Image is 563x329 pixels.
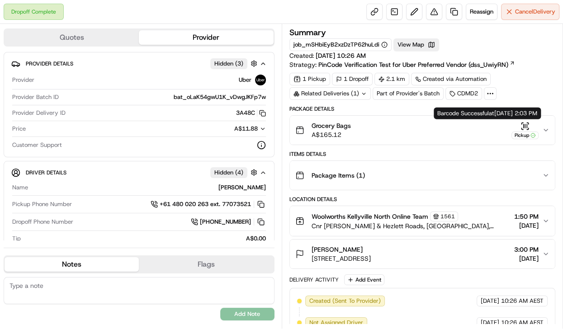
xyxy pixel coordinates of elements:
div: Barcode Successful [434,108,541,119]
div: Related Deliveries (1) [289,87,371,100]
span: API Documentation [85,131,145,140]
div: A$0.00 [24,235,266,243]
div: Package Details [289,105,556,113]
span: Provider [12,76,34,84]
span: 1:50 PM [514,212,539,221]
span: A$165.12 [312,130,351,139]
span: Reassign [470,8,493,16]
button: Provider DetailsHidden (3) [11,56,267,71]
span: Hidden ( 4 ) [214,169,243,177]
span: Price [12,125,26,133]
button: Hidden (4) [210,167,260,178]
img: 1736555255976-a54dd68f-1ca7-489b-9aae-adbdc363a1c4 [9,86,25,103]
span: +61 480 020 263 ext. 77073521 [160,200,251,208]
button: CancelDelivery [501,4,559,20]
span: 3:00 PM [514,245,539,254]
button: +61 480 020 263 ext. 77073521 [151,199,266,209]
span: Grocery Bags [312,121,351,130]
span: [PHONE_NUMBER] [200,218,251,226]
span: 10:26 AM AEST [501,319,544,327]
span: A$11.88 [234,125,258,132]
span: Woolworths Kellyville North Online Team [312,212,428,221]
div: We're available if you need us! [31,95,114,103]
span: [PERSON_NAME] [312,245,363,254]
div: 📗 [9,132,16,139]
div: 2.1 km [374,73,409,85]
div: Location Details [289,196,556,203]
input: Got a question? Start typing here... [24,58,163,68]
a: Created via Automation [411,73,491,85]
span: Cnr [PERSON_NAME] & Hezlett Roads, [GEOGRAPHIC_DATA], [GEOGRAPHIC_DATA] [312,221,511,230]
span: [DATE] [481,319,499,327]
button: Pickup [511,122,539,139]
span: Provider Delivery ID [12,109,66,117]
button: Add Event [344,274,384,285]
div: Pickup [511,132,539,139]
p: Welcome 👋 [9,36,165,51]
span: Created (Sent To Provider) [309,297,381,305]
span: Driver Details [26,169,66,176]
a: [PHONE_NUMBER] [191,217,266,227]
button: Grocery BagsA$165.12Pickup [290,116,555,145]
span: Name [12,183,28,192]
div: 💻 [76,132,84,139]
button: Flags [139,257,273,272]
span: [DATE] [514,254,539,263]
button: Driver DetailsHidden (4) [11,165,267,180]
button: Package Items (1) [290,161,555,190]
a: PinCode Verification Test for Uber Preferred Vendor (dss_UwiyRN) [318,60,515,69]
span: Cancel Delivery [515,8,555,16]
button: 3A48C [236,109,266,117]
button: Hidden (3) [210,58,260,69]
span: PinCode Verification Test for Uber Preferred Vendor (dss_UwiyRN) [318,60,508,69]
button: Woolworths Kellyville North Online Team1561Cnr [PERSON_NAME] & Hezlett Roads, [GEOGRAPHIC_DATA], ... [290,206,555,236]
div: CDMD2 [445,87,482,100]
div: Strategy: [289,60,515,69]
button: job_mSHbiEyB2xzDzTP62huLdi [293,41,388,49]
img: uber-new-logo.jpeg [255,75,266,85]
img: Nash [9,9,27,27]
button: [PERSON_NAME][STREET_ADDRESS]3:00 PM[DATE] [290,240,555,268]
button: Provider [139,30,273,45]
span: Provider Details [26,60,73,67]
button: Reassign [466,4,497,20]
span: Uber [239,76,251,84]
button: Quotes [5,30,139,45]
span: Package Items ( 1 ) [312,171,365,180]
div: [PERSON_NAME] [32,183,266,192]
a: 💻API Documentation [73,127,149,144]
div: 1 Dropoff [332,73,373,85]
span: Not Assigned Driver [309,319,363,327]
span: Tip [12,235,21,243]
span: [DATE] 10:26 AM [316,52,366,60]
h3: Summary [289,28,326,37]
span: Pickup Phone Number [12,200,72,208]
div: Delivery Activity [289,276,339,283]
span: Knowledge Base [18,131,69,140]
button: Notes [5,257,139,272]
span: Created: [289,51,366,60]
a: Powered byPylon [64,153,109,160]
a: 📗Knowledge Base [5,127,73,144]
div: 1 Pickup [289,73,330,85]
span: [STREET_ADDRESS] [312,254,371,263]
span: 1561 [440,213,455,220]
button: Start new chat [154,89,165,100]
span: Provider Batch ID [12,93,59,101]
span: 10:26 AM AEST [501,297,544,305]
div: Start new chat [31,86,148,95]
span: Dropoff Phone Number [12,218,73,226]
span: [DATE] [514,221,539,230]
button: A$11.88 [186,125,266,133]
span: Hidden ( 3 ) [214,60,243,68]
button: View Map [393,38,439,51]
span: [DATE] [481,297,499,305]
span: bat_oLaK54gwU1K_vDwgJKFp7w [174,93,266,101]
span: at [DATE] 2:03 PM [489,109,537,117]
span: Customer Support [12,141,62,149]
div: Items Details [289,150,556,158]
